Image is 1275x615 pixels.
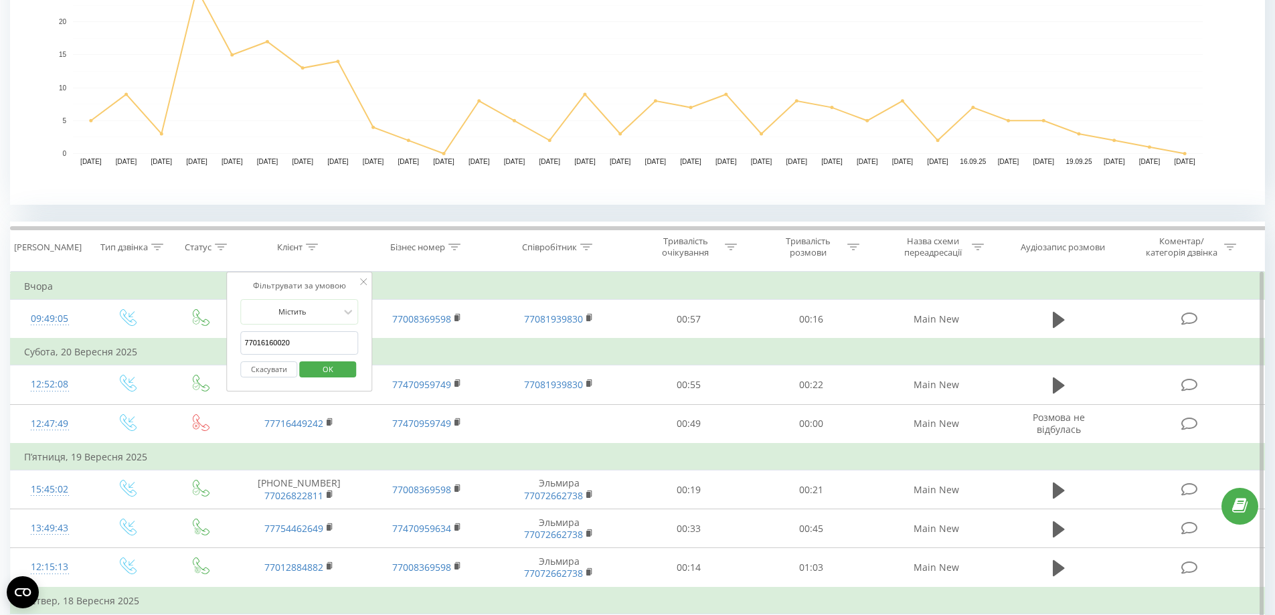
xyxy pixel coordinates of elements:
[750,470,873,509] td: 00:21
[1021,242,1105,253] div: Аудіозапис розмови
[872,300,999,339] td: Main New
[750,365,873,404] td: 00:22
[857,158,878,165] text: [DATE]
[574,158,596,165] text: [DATE]
[241,331,359,355] input: Введіть значення
[650,236,721,258] div: Тривалість очікування
[715,158,737,165] text: [DATE]
[11,444,1265,470] td: П’ятниця, 19 Вересня 2025
[185,242,211,253] div: Статус
[1033,411,1085,436] span: Розмова не відбулась
[872,404,999,444] td: Main New
[100,242,148,253] div: Тип дзвінка
[1174,158,1195,165] text: [DATE]
[469,158,490,165] text: [DATE]
[872,509,999,548] td: Main New
[59,18,67,25] text: 20
[392,483,451,496] a: 77008369598
[628,548,750,588] td: 00:14
[14,242,82,253] div: [PERSON_NAME]
[892,158,914,165] text: [DATE]
[24,476,76,503] div: 15:45:02
[62,150,66,157] text: 0
[292,158,313,165] text: [DATE]
[11,339,1265,365] td: Субота, 20 Вересня 2025
[628,470,750,509] td: 00:19
[628,365,750,404] td: 00:55
[491,548,628,588] td: Эльмира
[1142,236,1221,258] div: Коментар/категорія дзвінка
[11,273,1265,300] td: Вчора
[309,359,347,379] span: OK
[222,158,243,165] text: [DATE]
[872,548,999,588] td: Main New
[11,588,1265,614] td: Четвер, 18 Вересня 2025
[772,236,844,258] div: Тривалість розмови
[491,470,628,509] td: Эльмира
[680,158,701,165] text: [DATE]
[872,470,999,509] td: Main New
[960,158,986,165] text: 16.09.25
[241,361,298,378] button: Скасувати
[277,242,303,253] div: Клієнт
[750,509,873,548] td: 00:45
[24,515,76,541] div: 13:49:43
[750,300,873,339] td: 00:16
[186,158,207,165] text: [DATE]
[927,158,948,165] text: [DATE]
[236,470,363,509] td: [PHONE_NUMBER]
[821,158,843,165] text: [DATE]
[241,279,359,292] div: Фільтрувати за умовою
[628,300,750,339] td: 00:57
[24,371,76,398] div: 12:52:08
[392,522,451,535] a: 77470959634
[392,417,451,430] a: 77470959749
[1104,158,1125,165] text: [DATE]
[750,548,873,588] td: 01:03
[24,306,76,332] div: 09:49:05
[257,158,278,165] text: [DATE]
[392,378,451,391] a: 77470959749
[524,528,583,541] a: 77072662738
[80,158,102,165] text: [DATE]
[524,489,583,502] a: 77072662738
[392,561,451,574] a: 77008369598
[524,567,583,580] a: 77072662738
[433,158,454,165] text: [DATE]
[872,365,999,404] td: Main New
[24,411,76,437] div: 12:47:49
[524,313,583,325] a: 77081939830
[264,417,323,430] a: 77716449242
[59,84,67,92] text: 10
[524,378,583,391] a: 77081939830
[1139,158,1161,165] text: [DATE]
[7,576,39,608] button: Open CMP widget
[522,242,577,253] div: Співробітник
[491,509,628,548] td: Эльмира
[1033,158,1055,165] text: [DATE]
[628,509,750,548] td: 00:33
[299,361,356,378] button: OK
[751,158,772,165] text: [DATE]
[363,158,384,165] text: [DATE]
[151,158,173,165] text: [DATE]
[998,158,1019,165] text: [DATE]
[62,117,66,124] text: 5
[24,554,76,580] div: 12:15:13
[264,561,323,574] a: 77012884882
[750,404,873,444] td: 00:00
[392,313,451,325] a: 77008369598
[327,158,349,165] text: [DATE]
[59,52,67,59] text: 15
[610,158,631,165] text: [DATE]
[116,158,137,165] text: [DATE]
[645,158,667,165] text: [DATE]
[264,522,323,535] a: 77754462649
[897,236,968,258] div: Назва схеми переадресації
[628,404,750,444] td: 00:49
[264,489,323,502] a: 77026822811
[504,158,525,165] text: [DATE]
[1066,158,1092,165] text: 19.09.25
[539,158,560,165] text: [DATE]
[390,242,445,253] div: Бізнес номер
